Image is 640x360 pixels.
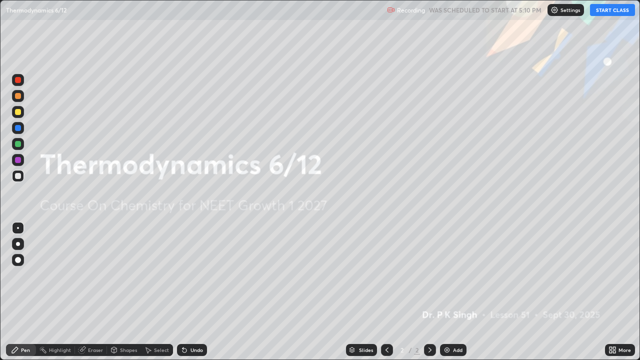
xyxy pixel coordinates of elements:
[154,347,169,352] div: Select
[409,347,412,353] div: /
[6,6,66,14] p: Thermodynamics 6/12
[414,345,420,354] div: 2
[120,347,137,352] div: Shapes
[429,5,541,14] h5: WAS SCHEDULED TO START AT 5:10 PM
[618,347,631,352] div: More
[359,347,373,352] div: Slides
[49,347,71,352] div: Highlight
[21,347,30,352] div: Pen
[443,346,451,354] img: add-slide-button
[397,6,425,14] p: Recording
[190,347,203,352] div: Undo
[590,4,635,16] button: START CLASS
[387,6,395,14] img: recording.375f2c34.svg
[88,347,103,352] div: Eraser
[453,347,462,352] div: Add
[397,347,407,353] div: 2
[550,6,558,14] img: class-settings-icons
[560,7,580,12] p: Settings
